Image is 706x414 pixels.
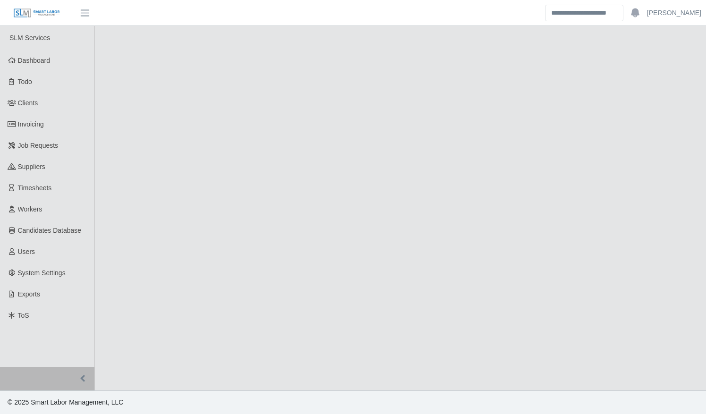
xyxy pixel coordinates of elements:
[18,312,29,319] span: ToS
[545,5,623,21] input: Search
[647,8,701,18] a: [PERSON_NAME]
[18,120,44,128] span: Invoicing
[8,398,123,406] span: © 2025 Smart Labor Management, LLC
[18,205,42,213] span: Workers
[18,290,40,298] span: Exports
[18,184,52,192] span: Timesheets
[13,8,60,18] img: SLM Logo
[18,78,32,85] span: Todo
[18,269,66,277] span: System Settings
[18,227,82,234] span: Candidates Database
[18,57,50,64] span: Dashboard
[18,163,45,170] span: Suppliers
[18,248,35,255] span: Users
[9,34,50,42] span: SLM Services
[18,99,38,107] span: Clients
[18,142,59,149] span: Job Requests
